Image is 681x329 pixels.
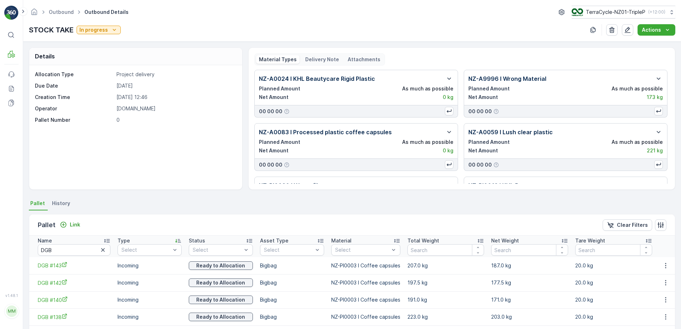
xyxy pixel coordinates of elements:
[404,274,488,291] td: 197.5 kg
[4,6,19,20] img: logo
[259,94,288,101] p: Net Amount
[404,291,488,308] td: 191.0 kg
[38,279,110,287] span: DGB #142
[404,257,488,274] td: 207.0 kg
[189,237,205,244] p: Status
[407,244,484,256] input: Search
[121,246,171,254] p: Select
[114,291,185,308] td: Incoming
[38,296,110,304] a: DGB #140
[79,26,108,33] p: In progress
[35,116,114,124] p: Pallet Number
[260,237,288,244] p: Asset Type
[35,71,114,78] p: Allocation Type
[256,274,328,291] td: Bigbag
[575,237,605,244] p: Tare Weight
[328,274,404,291] td: NZ-PI0003 I Coffee capsules
[259,161,282,168] p: 00 00 00
[572,6,675,19] button: TerraCycle-NZ01-TripleP(+12:00)
[335,246,389,254] p: Select
[57,220,83,229] button: Link
[70,221,80,228] p: Link
[256,308,328,325] td: Bigbag
[493,109,499,114] div: Help Tooltip Icon
[468,181,549,190] p: NZ-PI0012 I KHL Beautycare
[575,244,652,256] input: Search
[491,237,519,244] p: Net Weight
[259,74,375,83] p: NZ-A0024 I KHL Beautycare Rigid Plastic
[443,94,453,101] p: 0 kg
[77,26,121,34] button: In progress
[572,291,656,308] td: 20.0 kg
[468,161,492,168] p: 00 00 00
[488,274,572,291] td: 177.5 kg
[114,274,185,291] td: Incoming
[331,237,352,244] p: Material
[114,257,185,274] td: Incoming
[305,56,339,63] p: Delivery Note
[259,139,300,146] p: Planned Amount
[259,56,297,63] p: Material Types
[189,313,253,321] button: Ready to Allocation
[189,261,253,270] button: Ready to Allocation
[284,109,290,114] div: Help Tooltip Icon
[118,237,130,244] p: Type
[402,139,453,146] p: As much as possible
[493,162,499,168] div: Help Tooltip Icon
[612,139,663,146] p: As much as possible
[189,296,253,304] button: Ready to Allocation
[114,308,185,325] td: Incoming
[6,305,17,317] div: MM
[4,299,19,323] button: MM
[402,85,453,92] p: As much as possible
[468,128,553,136] p: NZ-A0059 I Lush clear plastic
[259,128,392,136] p: NZ-A0083 I Processed plastic coffee capsules
[116,94,235,101] p: [DATE] 12:46
[35,52,55,61] p: Details
[468,108,492,115] p: 00 00 00
[407,237,439,244] p: Total Weight
[264,246,313,254] p: Select
[52,200,70,207] span: History
[586,9,645,16] p: TerraCycle-NZ01-TripleP
[256,291,328,308] td: Bigbag
[648,9,665,15] p: ( +12:00 )
[647,94,663,101] p: 173 kg
[612,85,663,92] p: As much as possible
[4,293,19,298] span: v 1.48.1
[488,291,572,308] td: 171.0 kg
[468,139,510,146] p: Planned Amount
[196,262,245,269] p: Ready to Allocation
[328,308,404,325] td: NZ-PI0003 I Coffee capsules
[468,74,546,83] p: NZ-A9996 I Wrong Material
[196,296,245,303] p: Ready to Allocation
[638,24,675,36] button: Actions
[189,278,253,287] button: Ready to Allocation
[116,116,235,124] p: 0
[572,308,656,325] td: 20.0 kg
[38,237,52,244] p: Name
[603,219,652,231] button: Clear Filters
[116,82,235,89] p: [DATE]
[38,262,110,269] a: DGB #143
[193,246,242,254] p: Select
[443,147,453,154] p: 0 kg
[38,220,56,230] p: Pallet
[572,257,656,274] td: 20.0 kg
[196,313,245,320] p: Ready to Allocation
[488,308,572,325] td: 203.0 kg
[49,9,74,15] a: Outbound
[196,279,245,286] p: Ready to Allocation
[491,244,568,256] input: Search
[35,82,114,89] p: Due Date
[38,313,110,321] a: DGB #138
[116,105,235,112] p: [DOMAIN_NAME]
[259,181,330,190] p: NZ-PI0020 I Water filters
[348,56,380,63] p: Attachments
[83,9,130,16] span: Outbound Details
[572,274,656,291] td: 20.0 kg
[30,200,45,207] span: Pallet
